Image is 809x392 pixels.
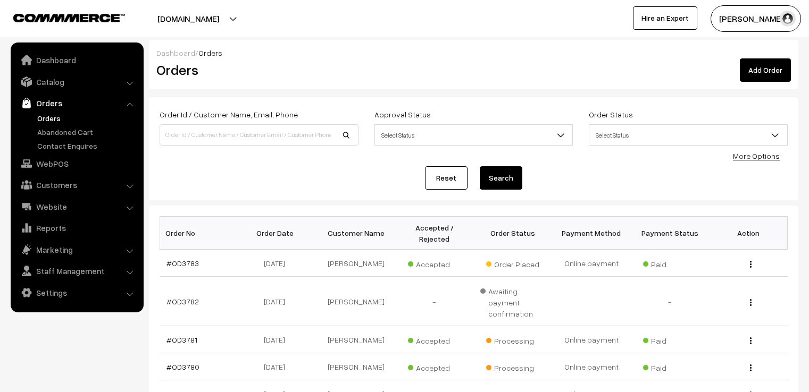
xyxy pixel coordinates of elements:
[238,217,317,250] th: Order Date
[552,353,631,380] td: Online payment
[552,250,631,277] td: Online payment
[156,62,357,78] h2: Orders
[166,362,199,371] a: #OD3780
[160,217,239,250] th: Order No
[238,326,317,353] td: [DATE]
[750,299,752,306] img: Menu
[13,50,140,70] a: Dashboard
[733,151,780,160] a: More Options
[156,47,791,58] div: /
[198,48,222,57] span: Orders
[552,217,631,250] th: Payment Method
[317,353,396,380] td: [PERSON_NAME]
[374,109,431,120] label: Approval Status
[740,58,791,82] a: Add Order
[13,218,140,237] a: Reports
[166,259,199,268] a: #OD3783
[317,250,396,277] td: [PERSON_NAME]
[408,256,461,270] span: Accepted
[35,140,140,151] a: Contact Enquires
[35,126,140,138] a: Abandoned Cart
[395,217,474,250] th: Accepted / Rejected
[425,166,468,190] a: Reset
[486,256,539,270] span: Order Placed
[589,124,788,146] span: Select Status
[711,5,801,32] button: [PERSON_NAME]
[643,360,696,373] span: Paid
[13,11,106,23] a: COMMMERCE
[166,297,199,306] a: #OD3782
[13,175,140,194] a: Customers
[750,261,752,268] img: Menu
[13,261,140,280] a: Staff Management
[120,5,256,32] button: [DOMAIN_NAME]
[317,326,396,353] td: [PERSON_NAME]
[709,217,788,250] th: Action
[160,109,298,120] label: Order Id / Customer Name, Email, Phone
[13,283,140,302] a: Settings
[374,124,573,146] span: Select Status
[631,217,710,250] th: Payment Status
[13,93,140,113] a: Orders
[395,277,474,326] td: -
[13,72,140,91] a: Catalog
[750,337,752,344] img: Menu
[486,333,539,346] span: Processing
[552,326,631,353] td: Online payment
[317,277,396,326] td: [PERSON_NAME]
[166,335,197,344] a: #OD3781
[780,11,796,27] img: user
[156,48,195,57] a: Dashboard
[486,360,539,373] span: Processing
[238,250,317,277] td: [DATE]
[375,126,573,144] span: Select Status
[35,113,140,124] a: Orders
[238,277,317,326] td: [DATE]
[643,256,696,270] span: Paid
[474,217,553,250] th: Order Status
[643,333,696,346] span: Paid
[408,333,461,346] span: Accepted
[589,109,633,120] label: Order Status
[13,197,140,216] a: Website
[750,364,752,371] img: Menu
[631,277,710,326] td: -
[160,124,358,146] input: Order Id / Customer Name / Customer Email / Customer Phone
[589,126,787,144] span: Select Status
[13,154,140,173] a: WebPOS
[480,283,546,319] span: Awaiting payment confirmation
[633,6,697,30] a: Hire an Expert
[238,353,317,380] td: [DATE]
[13,14,125,22] img: COMMMERCE
[408,360,461,373] span: Accepted
[480,166,522,190] button: Search
[13,240,140,259] a: Marketing
[317,217,396,250] th: Customer Name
